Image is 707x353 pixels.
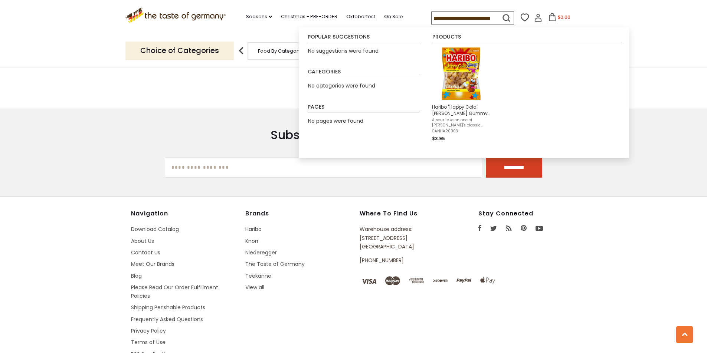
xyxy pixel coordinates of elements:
[245,260,305,268] a: The Taste of Germany
[432,118,490,128] span: A sour take on one of [PERSON_NAME]'s classic creations, these delicious sour gummy candies are s...
[308,69,419,77] li: Categories
[308,104,419,112] li: Pages
[429,44,493,145] li: Haribo "Happy Cola" Sauer Gummy Candy, 175 g - made in Germany
[245,225,262,233] a: Haribo
[308,47,379,55] span: No suggestions were found
[258,48,301,54] a: Food By Category
[478,210,576,217] h4: Stay Connected
[432,34,623,42] li: Products
[432,104,490,116] span: Haribo "Happy Cola" [PERSON_NAME] Gummy Candy, 175 g - made in [GEOGRAPHIC_DATA]
[245,210,352,217] h4: Brands
[165,128,543,142] h3: Subscribe to our newsletter!
[308,34,419,42] li: Popular suggestions
[131,249,160,256] a: Contact Us
[360,210,444,217] h4: Where to find us
[131,327,166,334] a: Privacy Policy
[131,237,154,245] a: About Us
[245,249,277,256] a: Niederegger
[360,225,444,251] p: Warehouse address: [STREET_ADDRESS] [GEOGRAPHIC_DATA]
[131,284,218,300] a: Please Read Our Order Fulfillment Policies
[131,225,179,233] a: Download Catalog
[544,13,575,24] button: $0.00
[432,135,445,142] span: $3.95
[432,129,490,134] span: CANHAR0003
[246,13,272,21] a: Seasons
[131,260,174,268] a: Meet Our Brands
[384,13,403,21] a: On Sale
[245,284,264,291] a: View all
[234,43,249,58] img: previous arrow
[131,272,142,280] a: Blog
[245,237,259,245] a: Knorr
[131,316,203,323] a: Frequently Asked Questions
[125,42,234,60] p: Choice of Categories
[131,339,166,346] a: Terms of Use
[346,13,375,21] a: Oktoberfest
[558,14,570,20] span: $0.00
[131,304,205,311] a: Shipping Perishable Products
[245,272,271,280] a: Teekanne
[299,27,629,158] div: Instant Search Results
[281,13,337,21] a: Christmas - PRE-ORDER
[308,82,375,89] span: No categories were found
[360,256,444,265] p: [PHONE_NUMBER]
[432,47,490,142] a: Haribo "Happy Cola" [PERSON_NAME] Gummy Candy, 175 g - made in [GEOGRAPHIC_DATA]A sour take on on...
[308,117,363,125] span: No pages were found
[131,210,238,217] h4: Navigation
